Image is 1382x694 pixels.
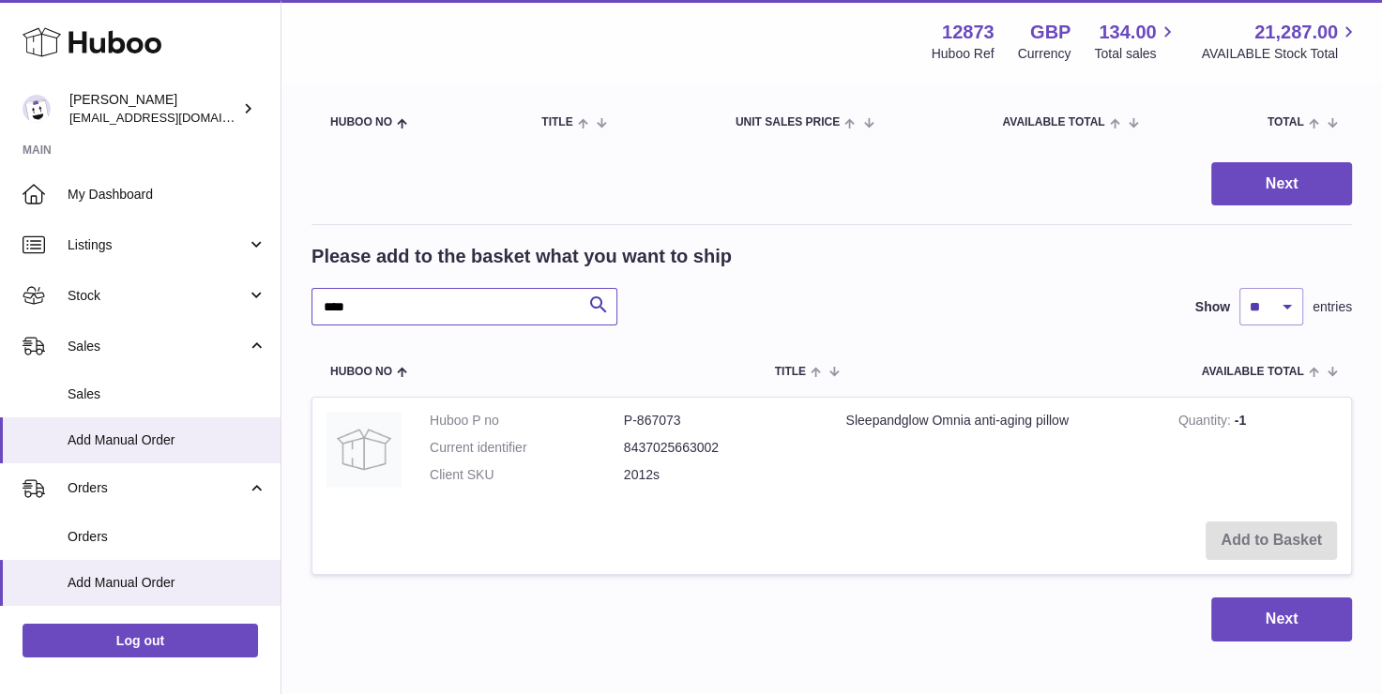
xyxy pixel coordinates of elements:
dt: Current identifier [430,439,624,457]
span: 134.00 [1099,20,1156,45]
span: AVAILABLE Stock Total [1201,45,1359,63]
span: 21,287.00 [1254,20,1338,45]
strong: Quantity [1178,413,1235,432]
span: Title [541,116,572,128]
dd: P-867073 [624,412,818,430]
span: Orders [68,528,266,546]
a: 134.00 Total sales [1094,20,1177,63]
span: AVAILABLE Total [1002,116,1104,128]
h2: Please add to the basket what you want to ship [311,244,732,269]
div: Currency [1018,45,1071,63]
span: Add Manual Order [68,431,266,449]
strong: GBP [1030,20,1071,45]
span: Huboo no [330,116,392,128]
span: [EMAIL_ADDRESS][DOMAIN_NAME] [69,110,276,125]
span: My Dashboard [68,186,266,204]
dd: 8437025663002 [624,439,818,457]
button: Next [1211,162,1352,206]
span: Huboo no [330,366,392,378]
button: Next [1211,597,1352,641]
span: entries [1313,298,1352,316]
img: Sleepandglow Omnia anti-aging pillow [327,412,402,487]
label: Show [1195,298,1230,316]
div: [PERSON_NAME] [69,91,238,127]
span: Orders [68,479,247,497]
span: Listings [68,236,247,254]
dt: Huboo P no [430,412,624,430]
a: 21,287.00 AVAILABLE Stock Total [1201,20,1359,63]
span: Sales [68,385,266,403]
div: Huboo Ref [932,45,995,63]
span: Total [1268,116,1304,128]
span: Title [775,366,806,378]
span: Add Manual Order [68,574,266,592]
span: Unit Sales Price [736,116,840,128]
td: -1 [1164,398,1351,507]
img: tikhon.oleinikov@sleepandglow.com [23,95,51,123]
dd: 2012s [624,466,818,484]
td: Sleepandglow Omnia anti-aging pillow [832,398,1164,507]
a: Log out [23,624,258,657]
dt: Client SKU [430,466,624,484]
span: Stock [68,287,247,305]
span: Total sales [1094,45,1177,63]
strong: 12873 [942,20,995,45]
span: AVAILABLE Total [1202,366,1304,378]
span: Sales [68,338,247,355]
